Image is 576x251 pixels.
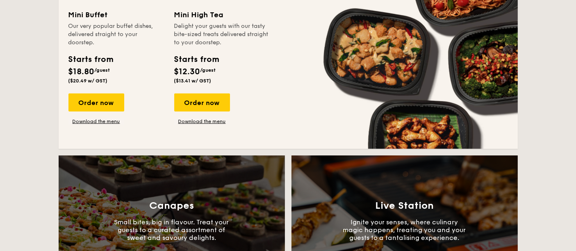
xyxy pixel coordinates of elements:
span: /guest [95,67,110,73]
h3: Live Station [375,200,434,212]
a: Download the menu [174,118,230,125]
h3: Canapes [149,200,194,212]
div: Mini High Tea [174,9,270,21]
div: Our very popular buffet dishes, delivered straight to your doorstep. [68,22,164,47]
p: Small bites, big in flavour. Treat your guests to a curated assortment of sweet and savoury delig... [110,218,233,242]
span: $12.30 [174,67,200,77]
p: Ignite your senses, where culinary magic happens, treating you and your guests to a tantalising e... [343,218,466,242]
span: ($20.49 w/ GST) [68,78,108,84]
span: /guest [200,67,216,73]
a: Download the menu [68,118,124,125]
span: ($13.41 w/ GST) [174,78,212,84]
span: $18.80 [68,67,95,77]
div: Delight your guests with our tasty bite-sized treats delivered straight to your doorstep. [174,22,270,47]
div: Starts from [68,53,113,66]
div: Starts from [174,53,219,66]
div: Order now [174,94,230,112]
div: Order now [68,94,124,112]
div: Mini Buffet [68,9,164,21]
